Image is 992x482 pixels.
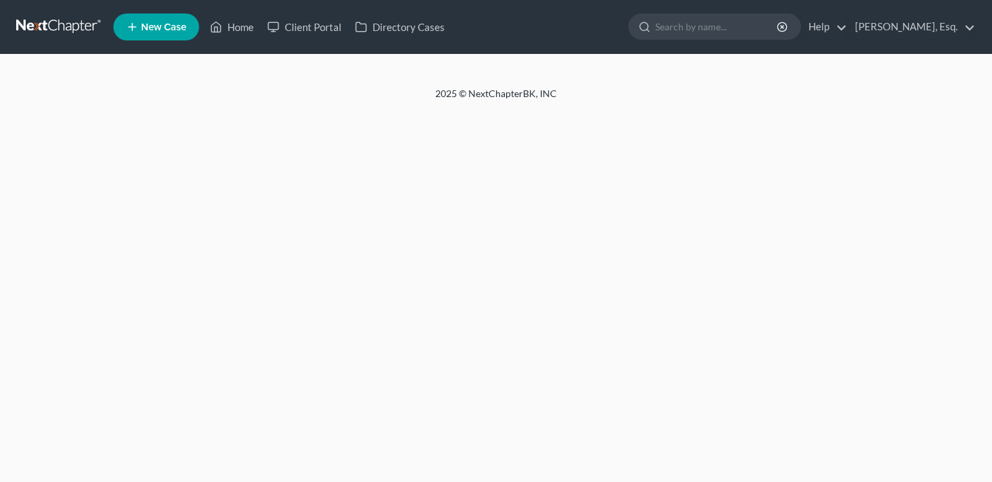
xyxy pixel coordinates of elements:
a: Client Portal [260,15,348,39]
a: Help [802,15,847,39]
input: Search by name... [655,14,779,39]
a: Directory Cases [348,15,451,39]
a: [PERSON_NAME], Esq. [848,15,975,39]
a: Home [203,15,260,39]
div: 2025 © NextChapterBK, INC [111,87,881,111]
span: New Case [141,22,186,32]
